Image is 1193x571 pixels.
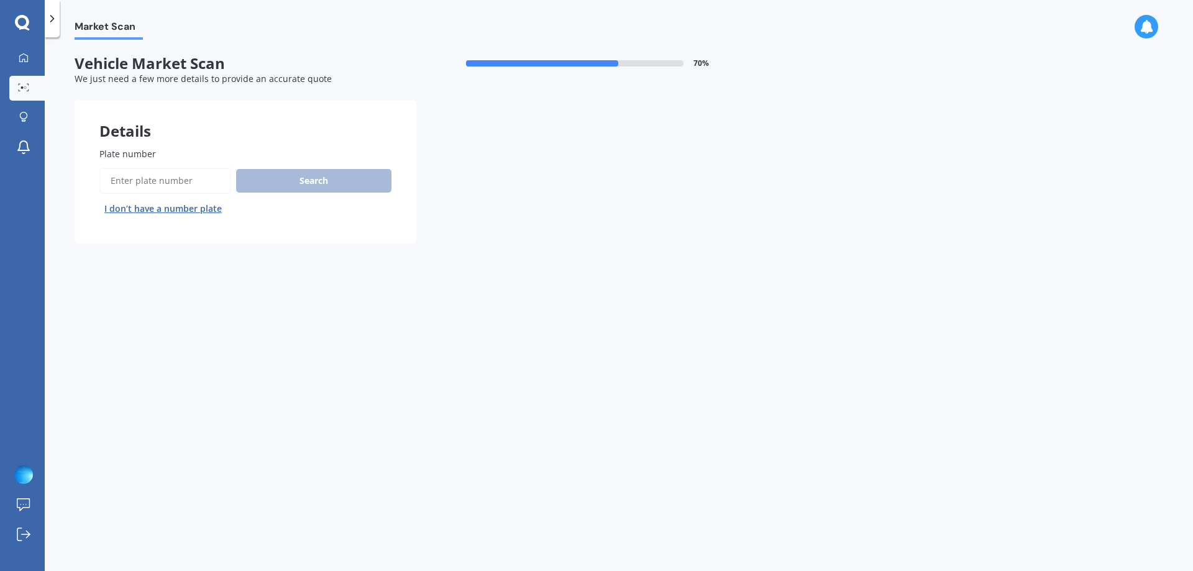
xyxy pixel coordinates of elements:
img: ACg8ocIybKhY1bldC8xOUCshtl-Ny1dsBtX3NiVi6_DHvNyxRrFVFg7YKQ=s96-c [14,465,33,484]
input: Enter plate number [99,168,231,194]
button: I don’t have a number plate [99,199,227,219]
span: Plate number [99,148,156,160]
span: Market Scan [75,21,143,37]
span: 70 % [693,59,709,68]
span: We just need a few more details to provide an accurate quote [75,73,332,85]
span: Vehicle Market Scan [75,55,416,73]
div: Details [75,100,416,137]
